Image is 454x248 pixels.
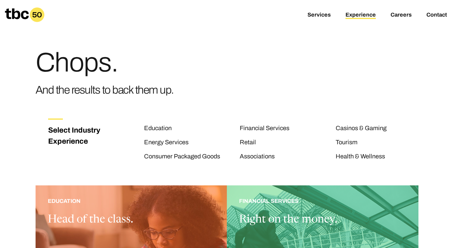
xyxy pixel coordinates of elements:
[391,12,412,19] a: Careers
[336,125,387,133] a: Casinos & Gaming
[5,7,44,22] a: Homepage
[336,139,357,147] a: Tourism
[48,125,107,147] h3: Select Industry Experience
[144,153,220,161] a: Consumer Packaged Goods
[345,12,376,19] a: Experience
[144,125,172,133] a: Education
[240,139,256,147] a: Retail
[307,12,331,19] a: Services
[240,125,289,133] a: Financial Services
[240,153,275,161] a: Associations
[144,139,189,147] a: Energy Services
[36,49,174,76] h1: Chops.
[336,153,385,161] a: Health & Wellness
[426,12,447,19] a: Contact
[36,81,174,99] h3: And the results to back them up.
